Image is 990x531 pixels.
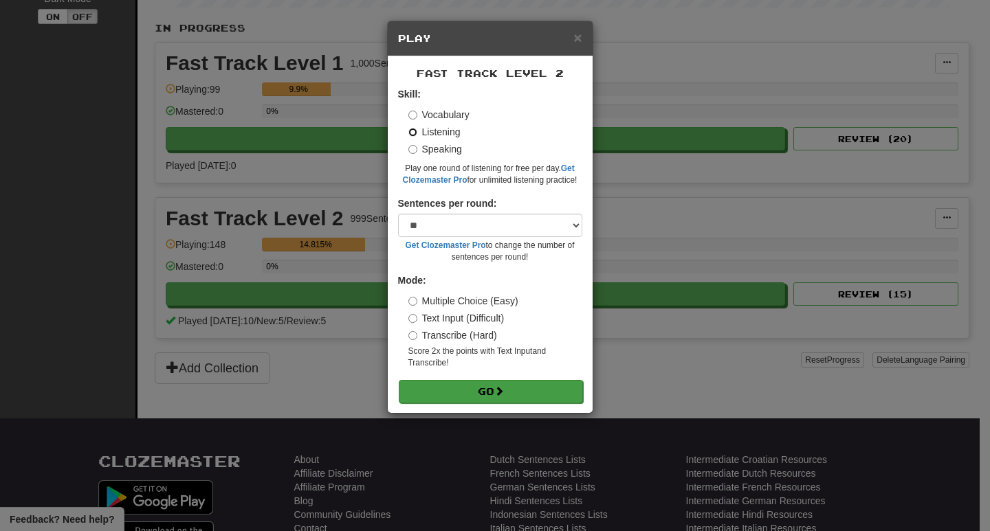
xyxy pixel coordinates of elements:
input: Multiple Choice (Easy) [408,297,417,306]
input: Text Input (Difficult) [408,314,417,323]
label: Listening [408,125,461,139]
a: Get Clozemaster Pro [406,240,486,250]
span: Fast Track Level 2 [417,67,564,79]
label: Multiple Choice (Easy) [408,294,518,308]
button: Go [399,380,583,403]
small: to change the number of sentences per round! [398,240,582,263]
button: Close [573,30,582,45]
span: × [573,30,582,45]
strong: Skill: [398,89,421,100]
label: Vocabulary [408,108,470,122]
label: Speaking [408,142,462,156]
small: Score 2x the points with Text Input and Transcribe ! [408,346,582,369]
small: Play one round of listening for free per day. for unlimited listening practice! [398,163,582,186]
input: Vocabulary [408,111,417,120]
h5: Play [398,32,582,45]
input: Transcribe (Hard) [408,331,417,340]
input: Speaking [408,145,417,154]
strong: Mode: [398,275,426,286]
label: Text Input (Difficult) [408,311,505,325]
label: Transcribe (Hard) [408,328,497,342]
input: Listening [408,128,417,137]
label: Sentences per round: [398,196,497,210]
